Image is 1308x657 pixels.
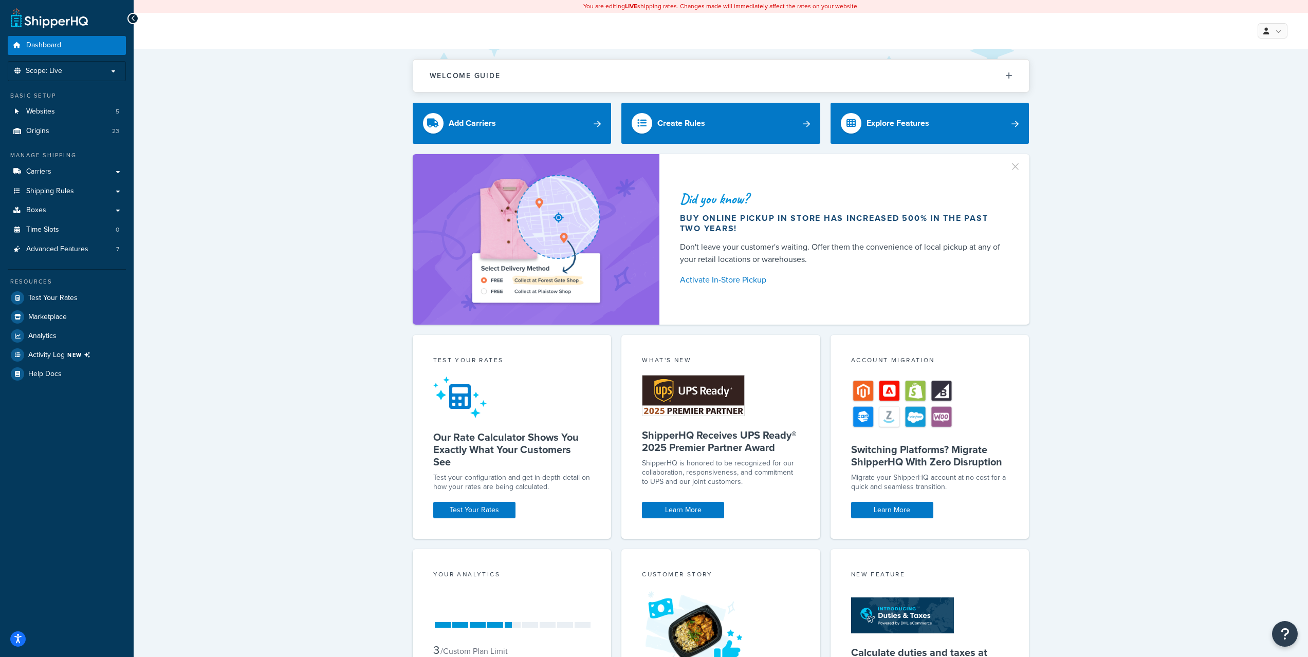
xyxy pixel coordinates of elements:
a: Activate In-Store Pickup [680,273,1005,287]
button: Open Resource Center [1272,621,1298,647]
img: ad-shirt-map-b0359fc47e01cab431d101c4b569394f6a03f54285957d908178d52f29eb9668.png [443,170,629,309]
a: Learn More [851,502,933,518]
span: 23 [112,127,119,136]
p: ShipperHQ is honored to be recognized for our collaboration, responsiveness, and commitment to UP... [642,459,800,486]
li: [object Object] [8,346,126,364]
div: Don't leave your customer's waiting. Offer them the convenience of local pickup at any of your re... [680,241,1005,266]
a: Advanced Features7 [8,240,126,259]
a: Test Your Rates [8,289,126,307]
a: Carriers [8,162,126,181]
li: Websites [8,102,126,121]
span: Carriers [26,167,51,176]
a: Analytics [8,327,126,345]
div: Create Rules [657,116,705,130]
span: Dashboard [26,41,61,50]
li: Time Slots [8,220,126,239]
a: Shipping Rules [8,182,126,201]
small: / Custom Plan Limit [440,645,508,657]
a: Websites5 [8,102,126,121]
div: New Feature [851,570,1009,581]
span: Activity Log [28,348,95,362]
a: Dashboard [8,36,126,55]
b: LIVE [625,2,637,11]
div: Manage Shipping [8,151,126,160]
li: Advanced Features [8,240,126,259]
a: Add Carriers [413,103,612,144]
span: NEW [67,351,95,359]
a: Create Rules [621,103,820,144]
a: Help Docs [8,365,126,383]
span: Boxes [26,206,46,215]
div: Your Analytics [433,570,591,581]
span: 0 [116,226,119,234]
a: Origins23 [8,122,126,141]
h2: Welcome Guide [430,72,501,80]
span: Analytics [28,332,57,341]
h5: Our Rate Calculator Shows You Exactly What Your Customers See [433,431,591,468]
div: Test your rates [433,355,591,367]
span: Origins [26,127,49,136]
a: Test Your Rates [433,502,515,518]
h5: Switching Platforms? Migrate ShipperHQ With Zero Disruption [851,443,1009,468]
div: Buy online pickup in store has increased 500% in the past two years! [680,213,1005,234]
div: Customer Story [642,570,800,581]
li: Origins [8,122,126,141]
span: 5 [116,107,119,116]
a: Time Slots0 [8,220,126,239]
span: Websites [26,107,55,116]
span: Scope: Live [26,67,62,76]
div: Add Carriers [449,116,496,130]
div: Explore Features [867,116,929,130]
div: Account Migration [851,355,1009,367]
div: Did you know? [680,192,1005,206]
div: Migrate your ShipperHQ account at no cost for a quick and seamless transition. [851,473,1009,492]
div: Test your configuration and get in-depth detail on how your rates are being calculated. [433,473,591,492]
h5: ShipperHQ Receives UPS Ready® 2025 Premier Partner Award [642,429,800,454]
a: Boxes [8,201,126,220]
span: 7 [116,245,119,254]
span: Advanced Features [26,245,88,254]
button: Welcome Guide [413,60,1029,92]
span: Help Docs [28,370,62,379]
a: Learn More [642,502,724,518]
span: Test Your Rates [28,294,78,303]
span: Time Slots [26,226,59,234]
div: Resources [8,277,126,286]
a: Explore Features [831,103,1029,144]
span: Marketplace [28,313,67,322]
span: Shipping Rules [26,187,74,196]
div: Basic Setup [8,91,126,100]
a: Activity LogNEW [8,346,126,364]
div: What's New [642,355,800,367]
a: Marketplace [8,308,126,326]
